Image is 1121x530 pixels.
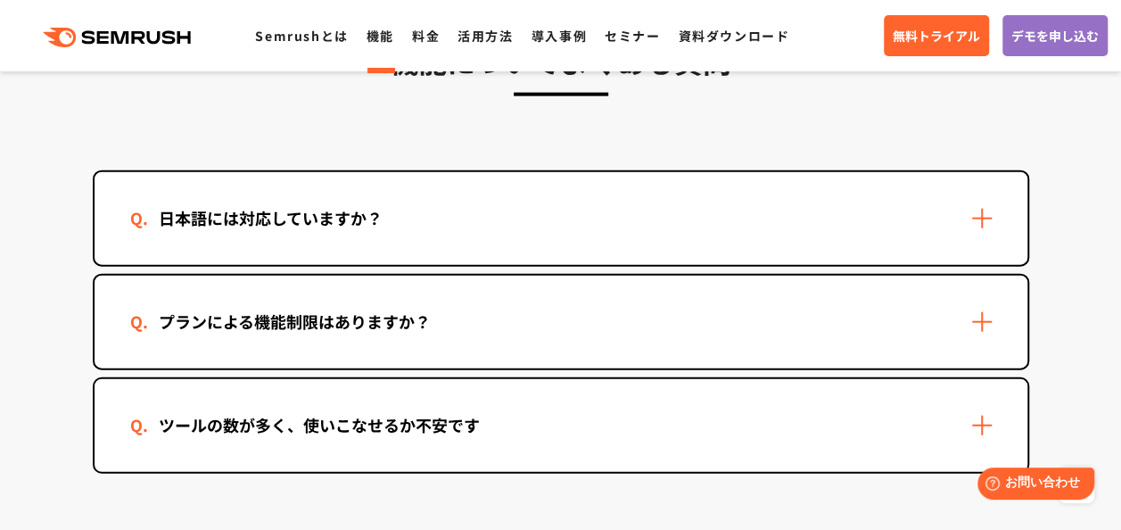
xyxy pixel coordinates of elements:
span: デモを申し込む [1011,26,1099,46]
a: 資料ダウンロード [678,27,789,45]
a: 無料トライアル [884,15,989,56]
a: 活用方法 [457,27,513,45]
div: プランによる機能制限はありますか？ [130,309,459,335]
span: 無料トライアル [893,26,980,46]
div: ツールの数が多く、使いこなせるか不安です [130,412,508,438]
a: 導入事例 [532,27,587,45]
a: デモを申し込む [1002,15,1108,56]
a: 機能 [367,27,394,45]
a: 料金 [412,27,440,45]
a: Semrushとは [255,27,348,45]
div: 日本語には対応していますか？ [130,205,411,231]
a: セミナー [605,27,660,45]
iframe: Help widget launcher [962,460,1101,510]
